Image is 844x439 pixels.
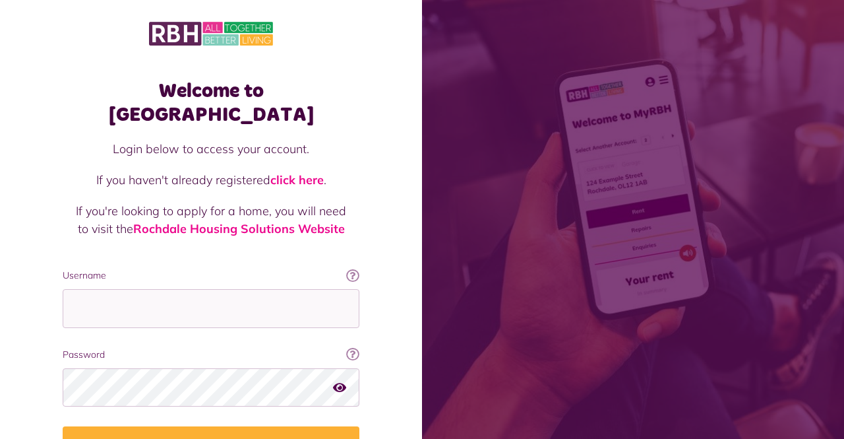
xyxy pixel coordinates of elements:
label: Password [63,348,359,362]
a: Rochdale Housing Solutions Website [133,221,345,236]
p: Login below to access your account. [76,140,346,158]
h1: Welcome to [GEOGRAPHIC_DATA] [63,79,359,127]
p: If you're looking to apply for a home, you will need to visit the [76,202,346,238]
img: MyRBH [149,20,273,48]
label: Username [63,269,359,283]
p: If you haven't already registered . [76,171,346,189]
a: click here [270,172,324,187]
